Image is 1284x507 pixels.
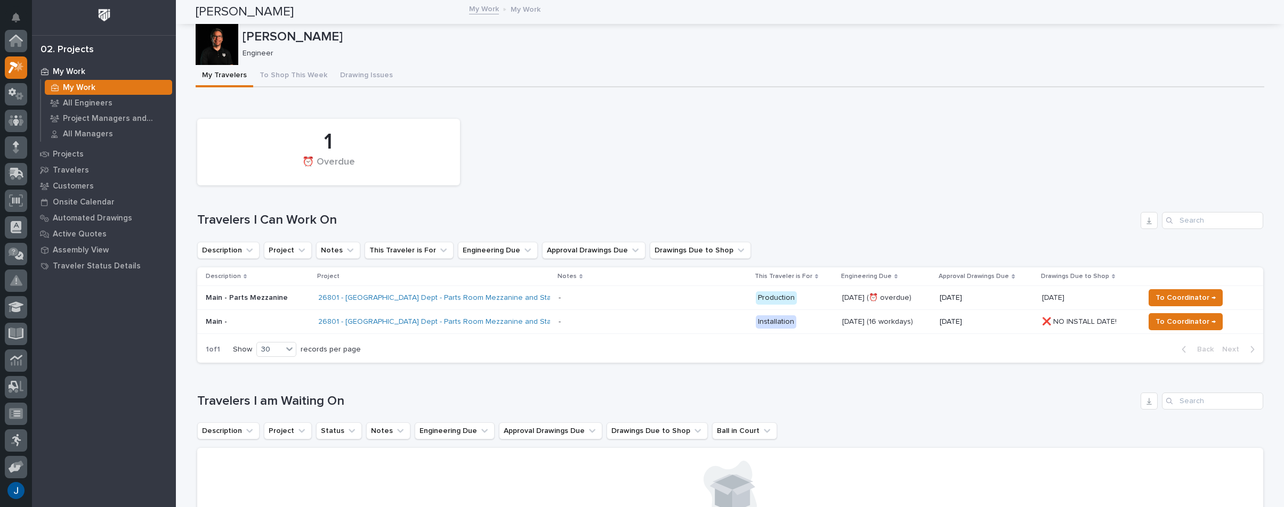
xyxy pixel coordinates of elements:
a: My Work [32,63,176,79]
p: records per page [301,345,361,354]
a: My Work [469,2,499,14]
p: Description [206,271,241,282]
p: My Work [511,3,540,14]
div: - [559,317,561,326]
p: Automated Drawings [53,214,132,223]
span: To Coordinator → [1156,315,1216,328]
p: Engineer [243,49,1256,58]
div: 30 [257,344,282,355]
div: Installation [756,315,796,329]
span: Back [1191,345,1214,354]
button: To Coordinator → [1149,289,1223,306]
button: Notifications [5,6,27,29]
button: Drawings Due to Shop [607,422,708,439]
input: Search [1162,392,1263,410]
p: [PERSON_NAME] [243,29,1260,45]
button: Ball in Court [712,422,777,439]
p: [DATE] (⏰ overdue) [842,293,932,302]
p: [DATE] [1042,291,1067,302]
div: 02. Projects [41,44,94,56]
button: Back [1173,345,1218,354]
button: Engineering Due [415,422,495,439]
a: All Managers [41,126,176,141]
button: Notes [366,422,410,439]
button: Drawings Due to Shop [650,242,751,259]
p: Engineering Due [841,271,892,282]
a: Assembly View [32,242,176,258]
p: Project Managers and Engineers [63,114,168,124]
p: Notes [558,271,577,282]
p: Drawings Due to Shop [1041,271,1109,282]
p: Main - Parts Mezzanine [206,293,310,302]
p: Customers [53,182,94,191]
a: 26801 - [GEOGRAPHIC_DATA] Dept - Parts Room Mezzanine and Stairs with Gate [318,293,593,302]
p: All Managers [63,129,113,139]
button: This Traveler is For [365,242,454,259]
button: To Coordinator → [1149,313,1223,330]
p: Onsite Calendar [53,198,115,207]
button: users-avatar [5,479,27,502]
a: All Engineers [41,95,176,110]
p: Main - [206,317,310,326]
a: Traveler Status Details [32,258,176,274]
h1: Travelers I Can Work On [197,212,1136,228]
span: Next [1222,345,1246,354]
p: Traveler Status Details [53,261,141,271]
p: Active Quotes [53,230,107,239]
p: Approval Drawings Due [939,271,1009,282]
button: Status [316,422,362,439]
p: Show [233,345,252,354]
p: Travelers [53,166,89,175]
span: To Coordinator → [1156,291,1216,304]
a: Projects [32,146,176,162]
a: Automated Drawings [32,210,176,226]
button: Description [197,242,260,259]
button: Notes [316,242,360,259]
a: My Work [41,80,176,95]
button: My Travelers [196,65,253,87]
div: ⏰ Overdue [215,157,442,179]
p: Project [317,271,340,282]
button: Project [264,422,312,439]
div: 1 [215,129,442,156]
p: [DATE] (16 workdays) [842,317,932,326]
a: Travelers [32,162,176,178]
input: Search [1162,212,1263,229]
button: To Shop This Week [253,65,334,87]
div: Notifications [13,13,27,30]
div: Production [756,291,797,305]
button: Approval Drawings Due [499,422,602,439]
p: My Work [53,67,85,77]
p: Assembly View [53,246,109,255]
p: All Engineers [63,99,112,108]
p: My Work [63,83,95,93]
h1: Travelers I am Waiting On [197,394,1136,409]
button: Description [197,422,260,439]
img: Workspace Logo [94,5,114,25]
button: Drawing Issues [334,65,399,87]
p: This Traveler is For [755,271,812,282]
div: - [559,293,561,302]
a: Active Quotes [32,226,176,242]
p: [DATE] [940,293,1033,302]
a: 26801 - [GEOGRAPHIC_DATA] Dept - Parts Room Mezzanine and Stairs with Gate [318,317,593,326]
p: 1 of 1 [197,337,229,363]
p: ❌ NO INSTALL DATE! [1042,315,1119,326]
p: Projects [53,150,84,159]
a: Customers [32,178,176,194]
button: Next [1218,345,1263,354]
tr: Main - Parts Mezzanine26801 - [GEOGRAPHIC_DATA] Dept - Parts Room Mezzanine and Stairs with Gate ... [197,286,1263,310]
button: Approval Drawings Due [542,242,645,259]
p: [DATE] [940,317,1033,326]
button: Project [264,242,312,259]
a: Onsite Calendar [32,194,176,210]
button: Engineering Due [458,242,538,259]
tr: Main -26801 - [GEOGRAPHIC_DATA] Dept - Parts Room Mezzanine and Stairs with Gate - Installation[D... [197,310,1263,334]
a: Project Managers and Engineers [41,111,176,126]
